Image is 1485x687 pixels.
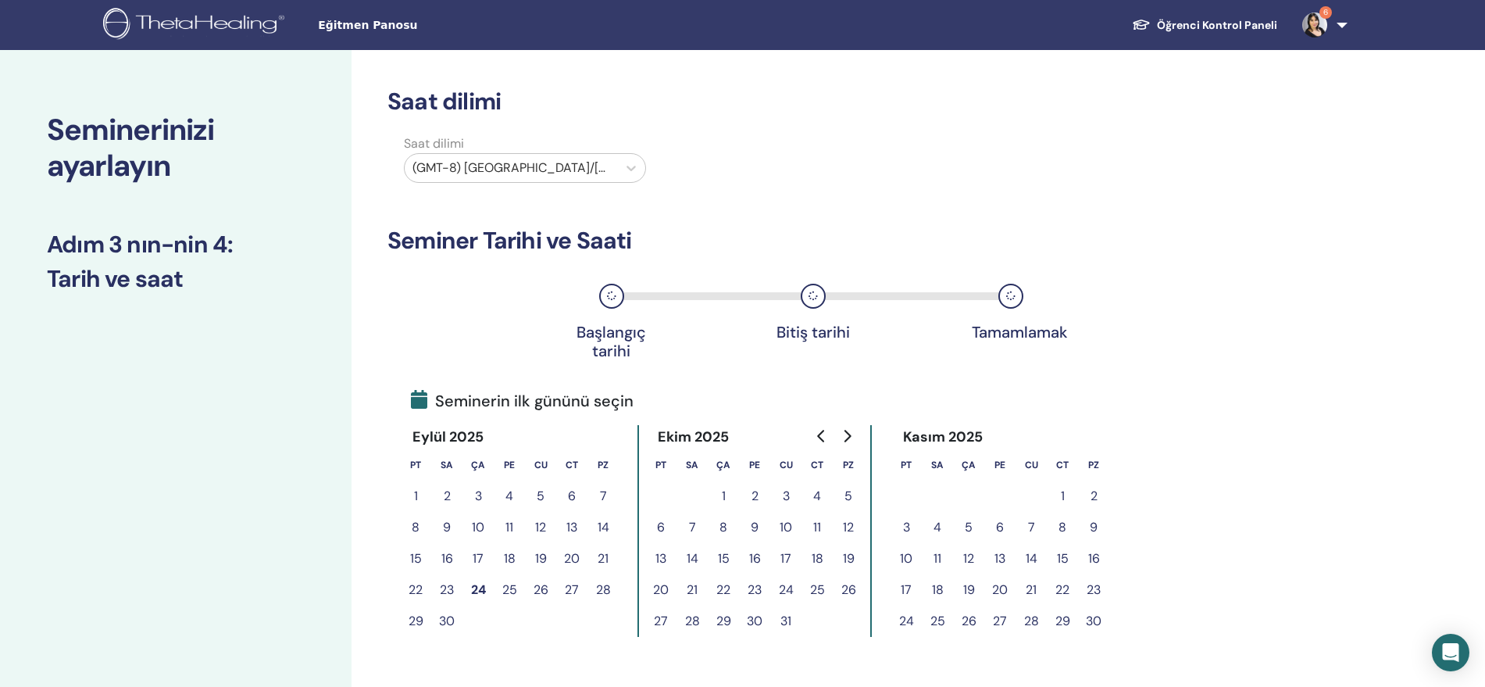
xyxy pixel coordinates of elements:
[770,606,801,637] button: 31
[739,574,770,606] button: 23
[1047,606,1078,637] button: 29
[431,574,462,606] button: 23
[1016,574,1047,606] button: 21
[47,113,305,184] h2: Seminerinizi ayarlayın
[676,543,708,574] button: 14
[984,574,1016,606] button: 20
[891,512,922,543] button: 3
[587,449,619,481] th: Pazar
[1078,481,1109,512] button: 2
[556,574,587,606] button: 27
[47,231,305,259] h3: Adım 3 nın-nin 4 :
[708,512,739,543] button: 8
[1047,512,1078,543] button: 8
[953,606,984,637] button: 26
[587,481,619,512] button: 7
[494,543,525,574] button: 18
[972,323,1050,342] div: Tamamlamak
[739,543,770,574] button: 16
[770,574,801,606] button: 24
[922,574,953,606] button: 18
[525,574,556,606] button: 26
[708,606,739,637] button: 29
[587,574,619,606] button: 28
[400,606,431,637] button: 29
[645,606,676,637] button: 27
[431,606,462,637] button: 30
[462,574,494,606] button: 24
[984,449,1016,481] th: Perşembe
[801,481,833,512] button: 4
[676,606,708,637] button: 28
[801,574,833,606] button: 25
[833,543,864,574] button: 19
[739,606,770,637] button: 30
[984,512,1016,543] button: 6
[645,574,676,606] button: 20
[462,543,494,574] button: 17
[494,449,525,481] th: Perşembe
[462,512,494,543] button: 10
[708,574,739,606] button: 22
[1047,449,1078,481] th: Cumartesi
[984,606,1016,637] button: 27
[774,323,852,342] div: Bitiş tarihi
[1016,449,1047,481] th: Cuma
[770,512,801,543] button: 10
[809,420,834,452] button: Go to previous month
[103,8,290,43] img: logo.png
[676,449,708,481] th: Salı
[1302,13,1327,38] img: default.jpg
[645,425,742,449] div: Ekim 2025
[770,481,801,512] button: 3
[387,227,1204,255] h3: Seminer Tarihi ve Saati
[556,512,587,543] button: 13
[494,512,525,543] button: 11
[1119,11,1290,40] a: Öğrenci Kontrol Paneli
[891,606,922,637] button: 24
[587,543,619,574] button: 21
[1078,512,1109,543] button: 9
[708,543,739,574] button: 15
[801,512,833,543] button: 11
[431,512,462,543] button: 9
[400,543,431,574] button: 15
[387,88,1204,116] h3: Saat dilimi
[1047,574,1078,606] button: 22
[525,543,556,574] button: 19
[708,481,739,512] button: 1
[1047,481,1078,512] button: 1
[1078,543,1109,574] button: 16
[1432,634,1469,671] div: Open Intercom Messenger
[645,512,676,543] button: 6
[1016,543,1047,574] button: 14
[1016,606,1047,637] button: 28
[801,449,833,481] th: Cumartesi
[587,512,619,543] button: 14
[953,512,984,543] button: 5
[400,512,431,543] button: 8
[411,389,634,413] span: Seminerin ilk gününü seçin
[645,449,676,481] th: Pazartesi
[739,512,770,543] button: 9
[462,449,494,481] th: Çarşamba
[922,606,953,637] button: 25
[400,574,431,606] button: 22
[834,420,859,452] button: Go to next month
[770,543,801,574] button: 17
[525,512,556,543] button: 12
[431,481,462,512] button: 2
[400,425,497,449] div: Eylül 2025
[801,543,833,574] button: 18
[318,17,552,34] span: Eğitmen Panosu
[953,449,984,481] th: Çarşamba
[891,543,922,574] button: 10
[431,449,462,481] th: Salı
[891,425,996,449] div: Kasım 2025
[525,481,556,512] button: 5
[833,481,864,512] button: 5
[984,543,1016,574] button: 13
[556,543,587,574] button: 20
[922,543,953,574] button: 11
[891,449,922,481] th: Pazartesi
